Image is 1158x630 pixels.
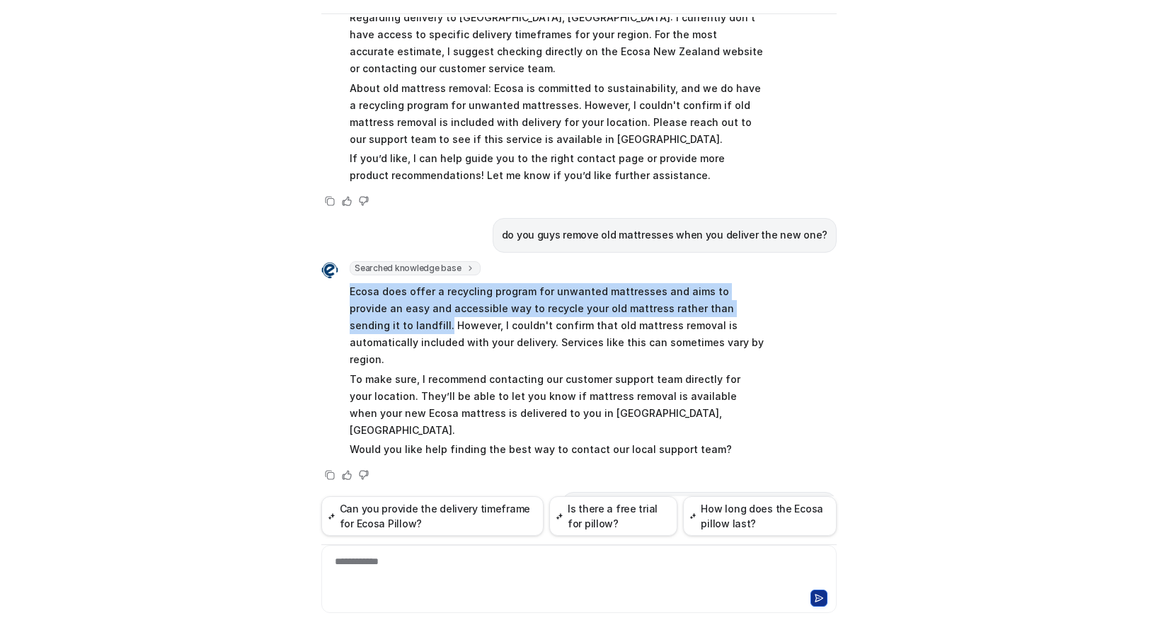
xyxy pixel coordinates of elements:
span: Searched knowledge base [350,261,481,275]
p: Ecosa does offer a recycling program for unwanted mattresses and aims to provide an easy and acce... [350,283,764,368]
p: To make sure, I recommend contacting our customer support team directly for your location. They’l... [350,371,764,439]
p: Would you like help finding the best way to contact our local support team? [350,441,764,458]
button: Is there a free trial for pillow? [549,496,677,536]
p: Regarding delivery to [GEOGRAPHIC_DATA], [GEOGRAPHIC_DATA]: I currently don’t have access to spec... [350,9,764,77]
button: Can you provide the delivery timeframe for Ecosa Pillow? [321,496,544,536]
p: If you’d like, I can help guide you to the right contact page or provide more product recommendat... [350,150,764,184]
img: Widget [321,262,338,279]
button: How long does the Ecosa pillow last? [683,496,837,536]
p: do you guys remove old mattresses when you deliver the new one? [502,227,827,244]
p: About old mattress removal: Ecosa is committed to sustainability, and we do have a recycling prog... [350,80,764,148]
